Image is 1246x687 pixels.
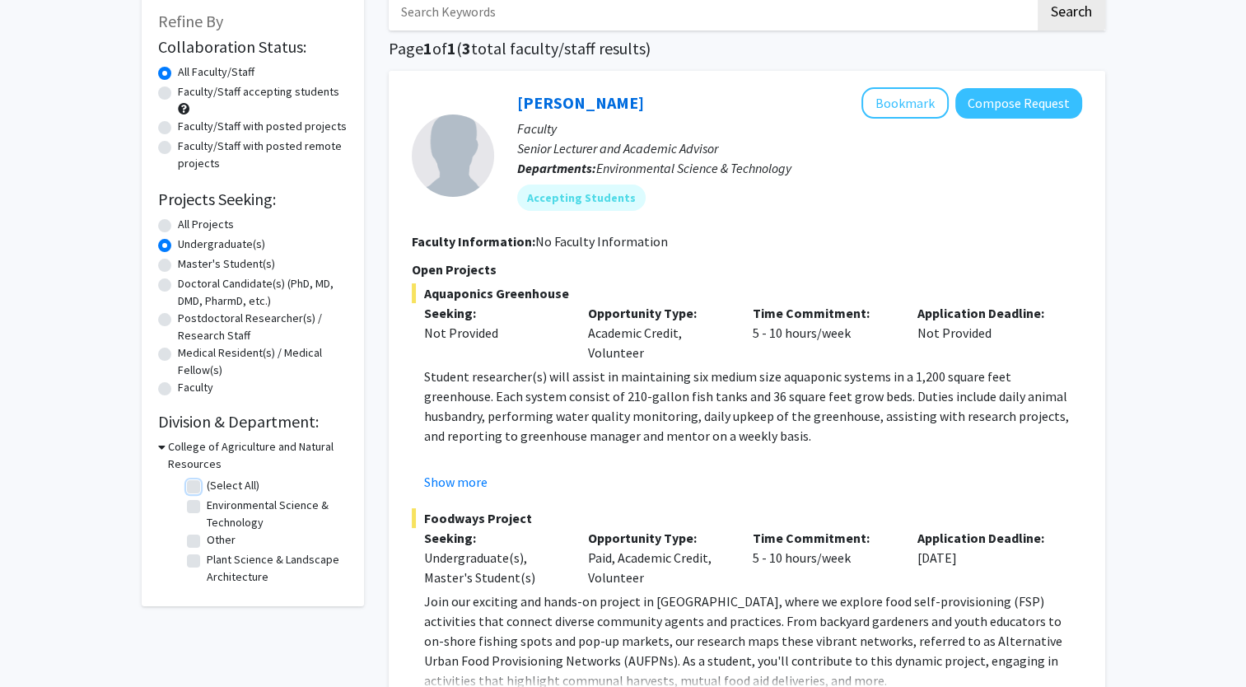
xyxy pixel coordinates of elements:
[576,528,740,587] div: Paid, Academic Credit, Volunteer
[588,528,728,548] p: Opportunity Type:
[158,412,348,432] h2: Division & Department:
[178,236,265,253] label: Undergraduate(s)
[178,310,348,344] label: Postdoctoral Researcher(s) / Research Staff
[424,528,564,548] p: Seeking:
[412,508,1082,528] span: Foodways Project
[740,303,905,362] div: 5 - 10 hours/week
[423,38,432,58] span: 1
[389,39,1105,58] h1: Page of ( total faculty/staff results)
[517,185,646,211] mat-chip: Accepting Students
[753,303,893,323] p: Time Commitment:
[447,38,456,58] span: 1
[955,88,1082,119] button: Compose Request to Jose-Luis Izursa
[905,303,1070,362] div: Not Provided
[178,83,339,100] label: Faculty/Staff accepting students
[412,259,1082,279] p: Open Projects
[753,528,893,548] p: Time Commitment:
[178,344,348,379] label: Medical Resident(s) / Medical Fellow(s)
[178,138,348,172] label: Faculty/Staff with posted remote projects
[424,472,488,492] button: Show more
[158,37,348,57] h2: Collaboration Status:
[517,92,644,113] a: [PERSON_NAME]
[424,323,564,343] div: Not Provided
[207,551,343,586] label: Plant Science & Landscape Architecture
[517,138,1082,158] p: Senior Lecturer and Academic Advisor
[861,87,949,119] button: Add Jose-Luis Izursa to Bookmarks
[535,233,668,250] span: No Faculty Information
[207,477,259,494] label: (Select All)
[12,613,70,675] iframe: Chat
[576,303,740,362] div: Academic Credit, Volunteer
[207,531,236,549] label: Other
[412,283,1082,303] span: Aquaponics Greenhouse
[178,118,347,135] label: Faculty/Staff with posted projects
[178,275,348,310] label: Doctoral Candidate(s) (PhD, MD, DMD, PharmD, etc.)
[424,367,1082,446] p: Student researcher(s) will assist in maintaining six medium size aquaponic systems in a 1,200 squ...
[178,216,234,233] label: All Projects
[917,303,1057,323] p: Application Deadline:
[917,528,1057,548] p: Application Deadline:
[158,189,348,209] h2: Projects Seeking:
[588,303,728,323] p: Opportunity Type:
[517,160,596,176] b: Departments:
[462,38,471,58] span: 3
[207,497,343,531] label: Environmental Science & Technology
[424,548,564,587] div: Undergraduate(s), Master's Student(s)
[178,255,275,273] label: Master's Student(s)
[905,528,1070,587] div: [DATE]
[178,379,213,396] label: Faculty
[740,528,905,587] div: 5 - 10 hours/week
[158,11,223,31] span: Refine By
[168,438,348,473] h3: College of Agriculture and Natural Resources
[178,63,254,81] label: All Faculty/Staff
[517,119,1082,138] p: Faculty
[596,160,791,176] span: Environmental Science & Technology
[424,303,564,323] p: Seeking:
[412,233,535,250] b: Faculty Information:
